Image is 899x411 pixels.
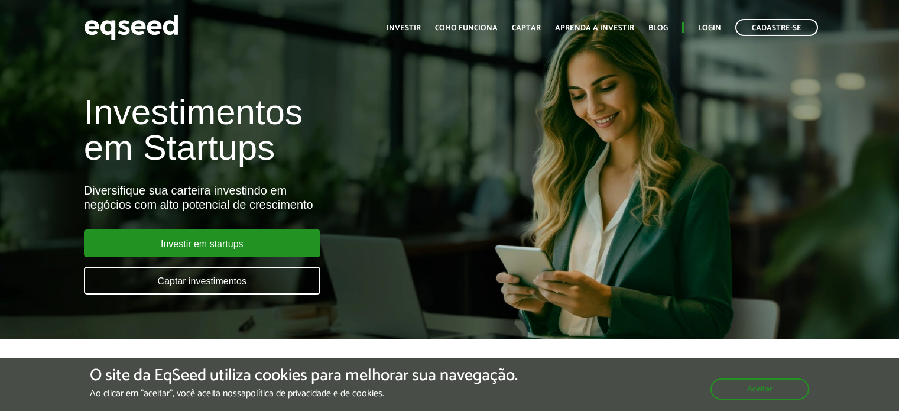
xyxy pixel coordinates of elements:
p: Ao clicar em "aceitar", você aceita nossa . [90,388,518,399]
a: Investir [387,24,421,32]
a: política de privacidade e de cookies [246,389,382,399]
img: EqSeed [84,12,178,43]
a: Aprenda a investir [555,24,634,32]
a: Captar investimentos [84,267,320,295]
a: Blog [648,24,668,32]
a: Investir em startups [84,229,320,257]
a: Cadastre-se [735,19,818,36]
h5: O site da EqSeed utiliza cookies para melhorar sua navegação. [90,367,518,385]
h1: Investimentos em Startups [84,95,516,166]
a: Como funciona [435,24,498,32]
div: Diversifique sua carteira investindo em negócios com alto potencial de crescimento [84,183,516,212]
a: Login [698,24,721,32]
button: Aceitar [710,378,809,400]
a: Captar [512,24,541,32]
